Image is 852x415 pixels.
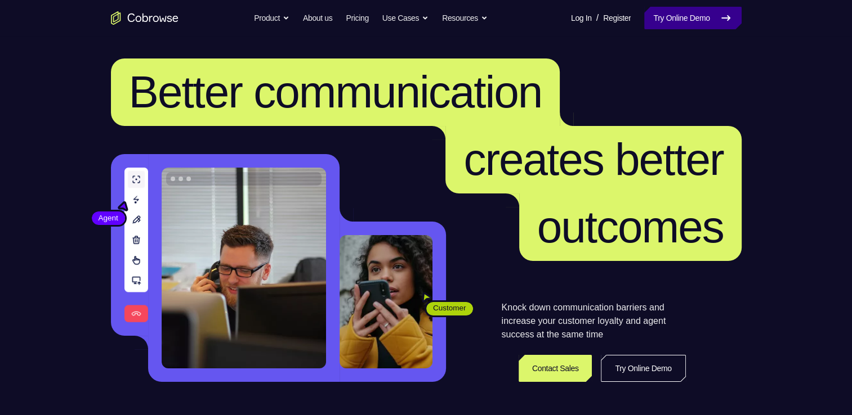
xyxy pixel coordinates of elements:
[502,301,686,341] p: Knock down communication barriers and increase your customer loyalty and agent success at the sam...
[644,7,741,29] a: Try Online Demo
[111,11,179,25] a: Go to the home page
[442,7,488,29] button: Resources
[571,7,592,29] a: Log In
[129,67,542,117] span: Better communication
[254,7,289,29] button: Product
[519,355,592,382] a: Contact Sales
[346,7,368,29] a: Pricing
[340,235,432,368] img: A customer holding their phone
[162,168,326,368] img: A customer support agent talking on the phone
[603,7,631,29] a: Register
[601,355,685,382] a: Try Online Demo
[303,7,332,29] a: About us
[382,7,429,29] button: Use Cases
[537,202,724,252] span: outcomes
[463,134,723,184] span: creates better
[596,11,599,25] span: /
